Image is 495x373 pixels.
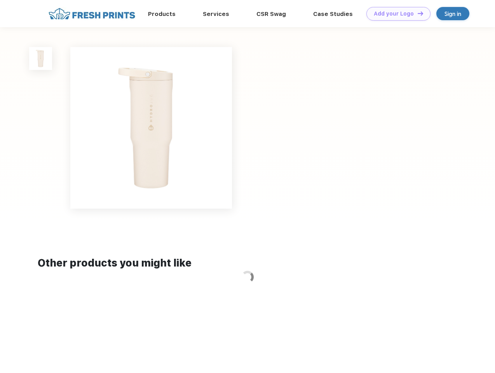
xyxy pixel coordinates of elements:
[444,9,461,18] div: Sign in
[148,10,176,17] a: Products
[46,7,138,21] img: fo%20logo%202.webp
[38,256,457,271] div: Other products you might like
[29,47,52,70] img: func=resize&h=100
[70,47,232,209] img: func=resize&h=640
[418,11,423,16] img: DT
[374,10,414,17] div: Add your Logo
[436,7,469,20] a: Sign in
